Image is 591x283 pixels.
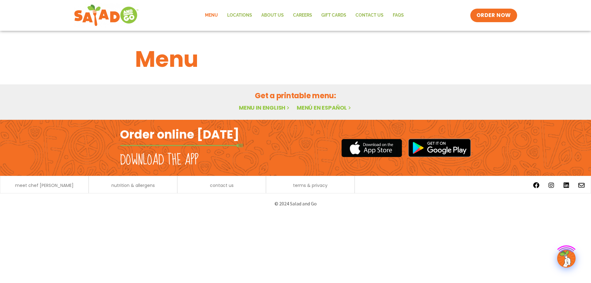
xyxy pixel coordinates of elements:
a: Menu [200,8,223,22]
h2: Order online [DATE] [120,127,239,142]
a: About Us [257,8,288,22]
a: nutrition & allergens [111,183,155,188]
h2: Download the app [120,152,199,169]
a: ORDER NOW [470,9,517,22]
nav: Menu [200,8,408,22]
img: google_play [408,139,471,157]
h2: Get a printable menu: [135,90,456,101]
img: appstore [341,138,402,158]
a: Contact Us [351,8,388,22]
a: Menu in English [239,104,291,111]
img: new-SAG-logo-768×292 [74,3,139,28]
p: © 2024 Salad and Go [123,200,468,208]
a: Locations [223,8,257,22]
a: contact us [210,183,234,188]
a: GIFT CARDS [317,8,351,22]
img: fork [120,144,243,147]
a: FAQs [388,8,408,22]
a: Careers [288,8,317,22]
h1: Menu [135,42,456,76]
a: terms & privacy [293,183,328,188]
a: meet chef [PERSON_NAME] [15,183,74,188]
span: ORDER NOW [476,12,511,19]
a: Menú en español [297,104,352,111]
